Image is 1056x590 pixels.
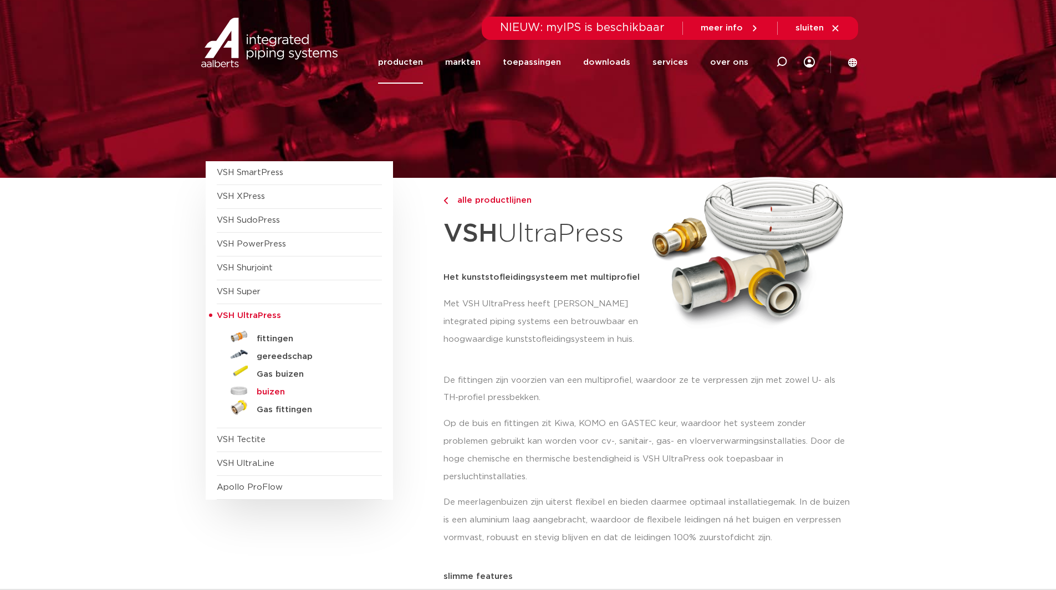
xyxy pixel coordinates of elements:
a: VSH Super [217,288,261,296]
span: sluiten [795,24,824,32]
span: VSH UltraPress [217,311,281,320]
p: De fittingen zijn voorzien van een multiprofiel, waardoor ze te verpressen zijn met zowel U- als ... [443,372,851,407]
span: alle productlijnen [451,196,532,204]
div: my IPS [804,50,815,74]
p: slimme features [443,572,851,581]
span: meer info [701,24,743,32]
a: fittingen [217,328,382,346]
h1: UltraPress [443,213,644,255]
a: VSH PowerPress [217,240,286,248]
h5: Het kunststofleidingsysteem met multiprofiel [443,269,644,286]
nav: Menu [378,41,748,84]
h5: Gas buizen [257,370,366,379]
a: over ons [710,41,748,84]
a: Gas fittingen [217,399,382,417]
a: toepassingen [503,41,561,84]
a: buizen [217,381,382,399]
a: meer info [701,23,759,33]
a: alle productlijnen [443,194,644,207]
a: Gas buizen [217,363,382,381]
h5: gereedschap [257,352,366,362]
a: VSH SmartPress [217,168,283,177]
a: services [652,41,688,84]
a: Apollo ProFlow [217,483,283,491]
a: producten [378,41,423,84]
a: VSH SudoPress [217,216,280,224]
p: Met VSH UltraPress heeft [PERSON_NAME] integrated piping systems een betrouwbaar en hoogwaardige ... [443,295,644,348]
h5: fittingen [257,334,366,344]
a: VSH XPress [217,192,265,201]
h5: Gas fittingen [257,405,366,415]
strong: VSH [443,221,498,247]
p: De meerlagenbuizen zijn uiterst flexibel en bieden daarmee optimaal installatiegemak. In de buize... [443,494,851,547]
a: gereedschap [217,346,382,363]
h5: buizen [257,387,366,397]
a: downloads [583,41,630,84]
p: Op de buis en fittingen zit Kiwa, KOMO en GASTEC keur, waardoor het systeem zonder problemen gebr... [443,415,851,486]
a: VSH UltraLine [217,459,274,468]
img: chevron-right.svg [443,197,448,204]
a: VSH Shurjoint [217,264,273,272]
a: VSH Tectite [217,435,266,444]
span: NIEUW: myIPS is beschikbaar [500,22,665,33]
a: markten [445,41,481,84]
a: sluiten [795,23,840,33]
